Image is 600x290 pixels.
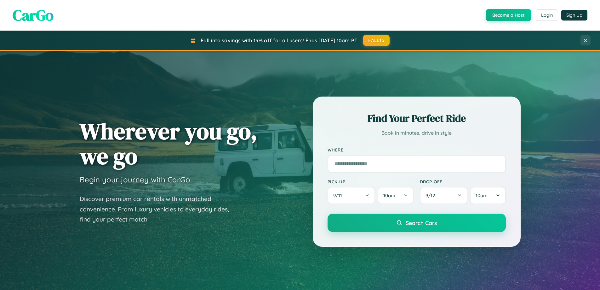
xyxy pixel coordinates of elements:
[363,35,390,46] button: FALL15
[420,187,468,204] button: 9/12
[470,187,506,204] button: 10am
[328,128,506,138] p: Book in minutes, drive in style
[328,111,506,125] h2: Find Your Perfect Ride
[406,219,437,226] span: Search Cars
[561,10,587,21] button: Sign Up
[13,5,54,26] span: CarGo
[80,175,190,184] h3: Begin your journey with CarGo
[80,194,237,225] p: Discover premium car rentals with unmatched convenience. From luxury vehicles to everyday rides, ...
[333,192,345,198] span: 9 / 11
[426,192,438,198] span: 9 / 12
[486,9,531,21] button: Become a Host
[201,37,358,44] span: Fall into savings with 15% off for all users! Ends [DATE] 10am PT.
[328,147,506,152] label: Where
[420,179,506,184] label: Drop-off
[476,192,488,198] span: 10am
[383,192,395,198] span: 10am
[328,187,375,204] button: 9/11
[536,9,558,21] button: Login
[378,187,413,204] button: 10am
[328,214,506,232] button: Search Cars
[80,119,257,169] h1: Wherever you go, we go
[328,179,414,184] label: Pick-up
